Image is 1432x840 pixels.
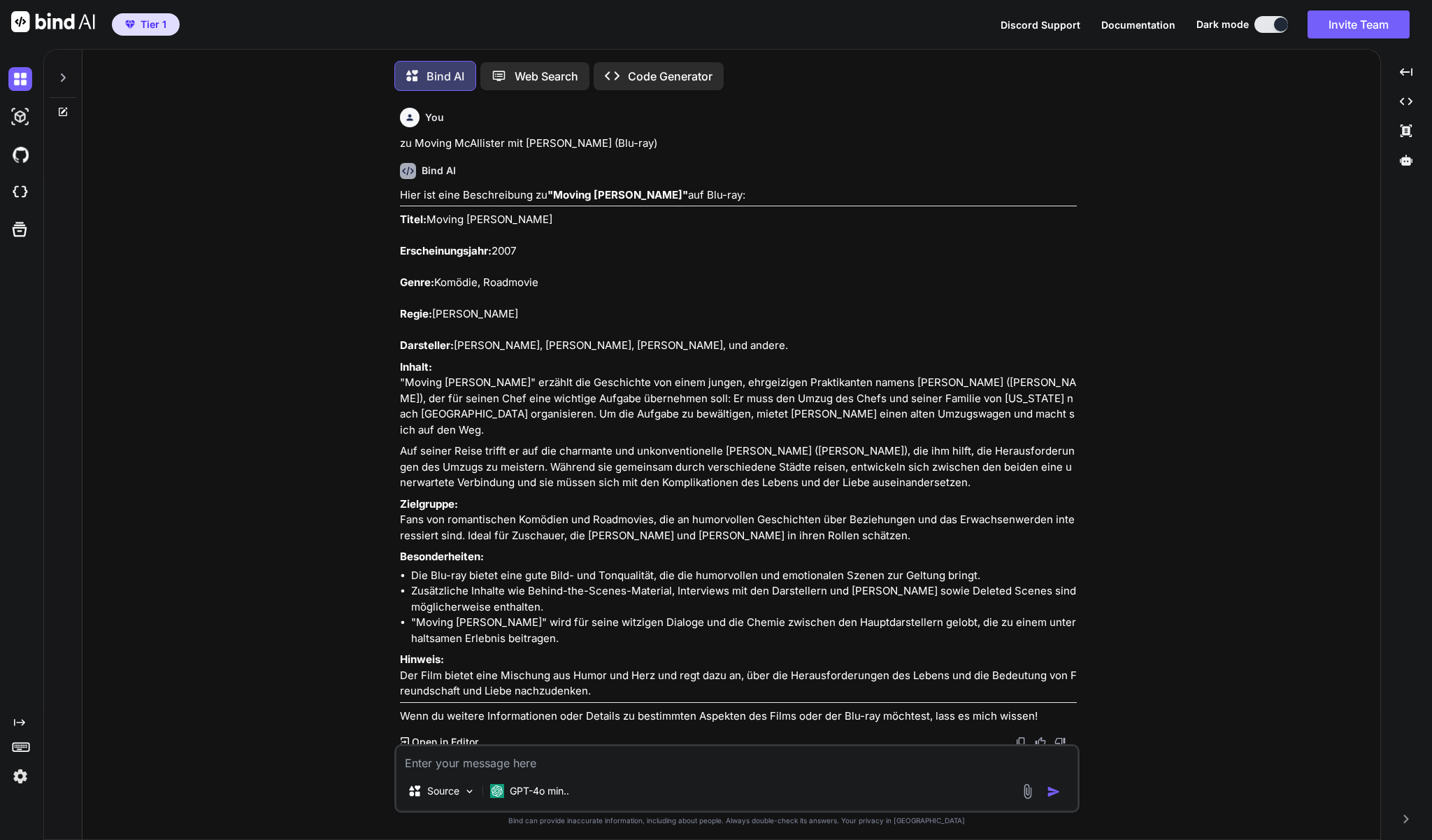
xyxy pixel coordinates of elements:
[490,784,504,798] img: GPT-4o mini
[510,784,569,798] p: GPT-4o min..
[400,136,1077,152] p: zu Moving McAllister mit [PERSON_NAME] (Blu-ray)
[1019,783,1036,799] img: attachment
[400,339,454,352] strong: Darsteller:
[422,164,456,178] h6: Bind AI
[8,67,32,91] img: darkChat
[400,709,1077,725] p: Wenn du weitere Informationen oder Details zu bestimmten Aspekten des Films oder der Blu-ray möch...
[1101,19,1175,31] span: Documentation
[8,105,32,129] img: darkAi-studio
[8,764,32,788] img: settings
[412,735,478,749] p: Open in Editor
[411,583,1077,615] li: Zusätzliche Inhalte wie Behind-the-Scenes-Material, Interviews mit den Darstellern und [PERSON_NA...
[400,360,1077,439] p: "Moving [PERSON_NAME]" erzählt die Geschichte von einem jungen, ehrgeizigen Praktikanten namens [...
[411,615,1077,646] li: "Moving [PERSON_NAME]" wird für seine witzigen Dialoge und die Chemie zwischen den Hauptdarstelle...
[400,652,1077,699] p: Der Film bietet eine Mischung aus Humor und Herz und regt dazu an, über die Herausforderungen des...
[1054,736,1066,748] img: dislike
[515,68,578,85] p: Web Search
[464,785,475,797] img: Pick Models
[400,307,432,320] strong: Regie:
[394,816,1080,826] p: Bind can provide inaccurate information, including about people. Always double-check its answers....
[1101,17,1175,32] button: Documentation
[400,497,1077,544] p: Fans von romantischen Komödien und Roadmovies, die an humorvollen Geschichten über Beziehungen un...
[1001,17,1080,32] button: Discord Support
[141,17,166,31] span: Tier 1
[1196,17,1249,31] span: Dark mode
[400,213,427,226] strong: Titel:
[425,111,444,124] h6: You
[1047,785,1061,799] img: icon
[1035,736,1046,748] img: like
[400,443,1077,491] p: Auf seiner Reise trifft er auf die charmante und unkonventionelle [PERSON_NAME] ([PERSON_NAME]), ...
[547,188,688,201] strong: "Moving [PERSON_NAME]"
[1015,736,1026,748] img: copy
[1001,19,1080,31] span: Discord Support
[411,568,1077,584] li: Die Blu-ray bietet eine gute Bild- und Tonqualität, die die humorvollen und emotionalen Szenen zu...
[1308,10,1410,38] button: Invite Team
[400,187,1077,204] p: Hier ist eine Beschreibung zu auf Blu-ray:
[8,143,32,166] img: githubDark
[8,180,32,204] img: cloudideIcon
[400,653,444,666] strong: Hinweis:
[11,11,95,32] img: Bind AI
[112,13,180,36] button: premiumTier 1
[400,497,458,511] strong: Zielgruppe:
[400,244,492,257] strong: Erscheinungsjahr:
[400,360,432,373] strong: Inhalt:
[628,68,713,85] p: Code Generator
[427,68,464,85] p: Bind AI
[400,550,484,563] strong: Besonderheiten:
[400,276,434,289] strong: Genre:
[125,20,135,29] img: premium
[400,212,1077,354] p: Moving [PERSON_NAME] 2007 Komödie, Roadmovie [PERSON_NAME] [PERSON_NAME], [PERSON_NAME], [PERSON_...
[427,784,459,798] p: Source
